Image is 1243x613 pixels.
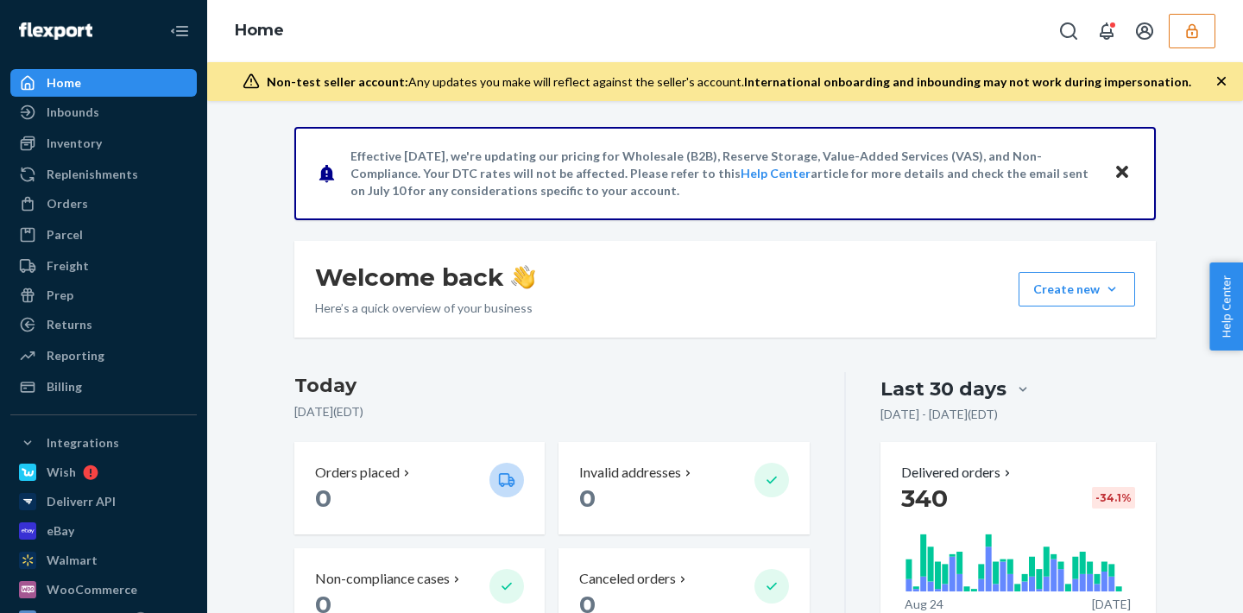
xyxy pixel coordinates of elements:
h1: Welcome back [315,262,535,293]
div: Inbounds [47,104,99,121]
span: 0 [315,483,331,513]
a: Home [10,69,197,97]
a: WooCommerce [10,576,197,604]
img: Flexport logo [19,22,92,40]
a: Prep [10,281,197,309]
div: Freight [47,257,89,275]
span: 340 [901,483,948,513]
p: [DATE] - [DATE] ( EDT ) [880,406,998,423]
a: Parcel [10,221,197,249]
a: Walmart [10,547,197,574]
p: Invalid addresses [579,463,681,483]
iframe: Opens a widget where you can chat to one of our agents [1131,561,1226,604]
button: Close [1111,161,1133,186]
a: Help Center [741,166,811,180]
p: Orders placed [315,463,400,483]
button: Orders placed 0 [294,442,545,534]
button: Invalid addresses 0 [558,442,809,534]
a: Freight [10,252,197,280]
div: Wish [47,464,76,481]
img: hand-wave emoji [511,265,535,289]
ol: breadcrumbs [221,6,298,56]
a: Replenishments [10,161,197,188]
p: Canceled orders [579,569,676,589]
h3: Today [294,372,810,400]
a: Reporting [10,342,197,370]
button: Create new [1019,272,1135,306]
div: Home [47,74,81,92]
button: Open account menu [1127,14,1162,48]
div: Last 30 days [880,376,1006,402]
div: Prep [47,287,73,304]
button: Delivered orders [901,463,1014,483]
p: Non-compliance cases [315,569,450,589]
a: Inbounds [10,98,197,126]
div: Walmart [47,552,98,569]
a: Home [235,21,284,40]
div: Returns [47,316,92,333]
div: Any updates you make will reflect against the seller's account. [267,73,1191,91]
p: Aug 24 [905,596,943,613]
a: Returns [10,311,197,338]
button: Open Search Box [1051,14,1086,48]
span: 0 [579,483,596,513]
p: Effective [DATE], we're updating our pricing for Wholesale (B2B), Reserve Storage, Value-Added Se... [350,148,1097,199]
a: Deliverr API [10,488,197,515]
div: -34.1 % [1092,487,1135,509]
p: [DATE] ( EDT ) [294,403,810,420]
p: Here’s a quick overview of your business [315,300,535,317]
div: WooCommerce [47,581,137,598]
button: Help Center [1209,262,1243,351]
a: Orders [10,190,197,218]
div: Inventory [47,135,102,152]
p: [DATE] [1092,596,1131,613]
div: Integrations [47,434,119,452]
button: Close Navigation [162,14,197,48]
button: Integrations [10,429,197,457]
div: Deliverr API [47,493,116,510]
a: Wish [10,458,197,486]
button: Open notifications [1089,14,1124,48]
a: Inventory [10,130,197,157]
div: Reporting [47,347,104,364]
a: Billing [10,373,197,401]
div: Orders [47,195,88,212]
div: eBay [47,522,74,540]
div: Parcel [47,226,83,243]
div: Billing [47,378,82,395]
a: eBay [10,517,197,545]
span: International onboarding and inbounding may not work during impersonation. [744,74,1191,89]
span: Non-test seller account: [267,74,408,89]
div: Replenishments [47,166,138,183]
